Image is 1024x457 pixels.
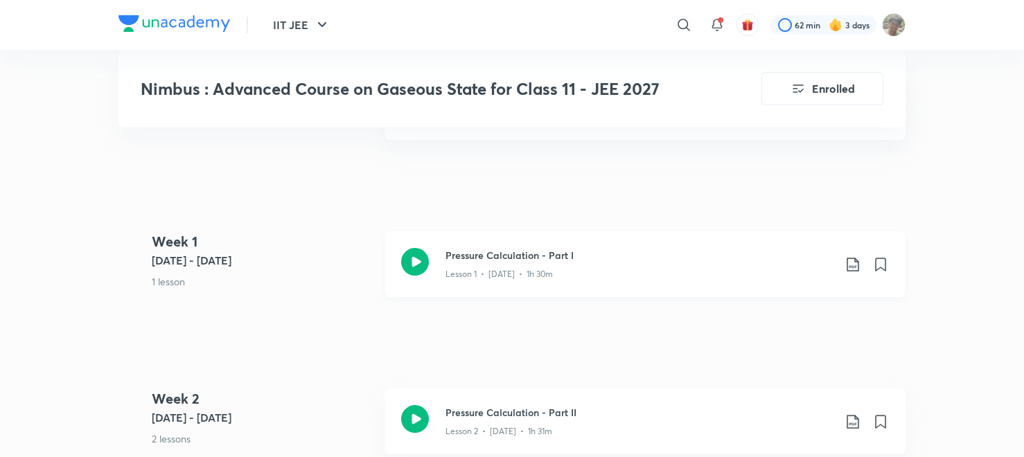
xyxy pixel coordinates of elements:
[882,13,906,37] img: Shashwat Mathur
[118,15,230,32] img: Company Logo
[152,431,373,446] p: 2 lessons
[118,15,230,35] a: Company Logo
[152,231,373,252] h4: Week 1
[152,409,373,426] h5: [DATE] - [DATE]
[152,388,373,409] h4: Week 2
[152,274,373,289] p: 1 lesson
[152,252,373,269] h5: [DATE] - [DATE]
[736,14,759,36] button: avatar
[829,18,842,32] img: streak
[741,19,754,31] img: avatar
[141,79,683,99] h3: Nimbus : Advanced Course on Gaseous State for Class 11 - JEE 2027
[761,72,883,105] button: Enrolled
[265,11,339,39] button: IIT JEE
[385,231,906,314] a: Pressure Calculation - Part ILesson 1 • [DATE] • 1h 30m
[445,248,833,262] h3: Pressure Calculation - Part I
[445,268,553,280] p: Lesson 1 • [DATE] • 1h 30m
[445,425,552,438] p: Lesson 2 • [DATE] • 1h 31m
[445,405,833,420] h3: Pressure Calculation - Part II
